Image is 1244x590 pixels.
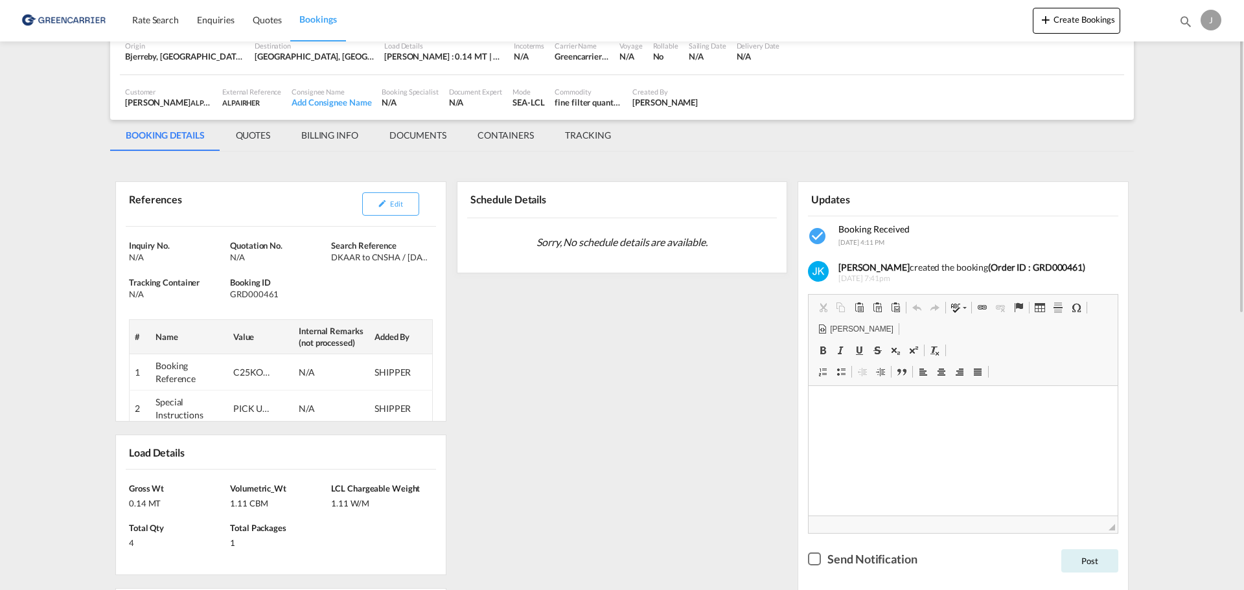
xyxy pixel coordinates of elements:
[914,363,932,380] a: Venstrestillet
[190,97,251,108] span: ALPI AIR & SEA A/S
[255,51,374,62] div: CNSHA, Shanghai, SH, China, Greater China & Far East Asia, Asia Pacific
[549,120,627,151] md-tab-item: TRACKING
[362,192,419,216] button: icon-pencilEdit
[814,342,832,359] a: Fed (Ctrl+B)
[129,240,170,251] span: Inquiry No.
[230,251,328,263] div: N/A
[374,120,462,151] md-tab-item: DOCUMENTS
[384,51,503,62] div: [PERSON_NAME] : 0.14 MT | Volumetric Wt : 1.11 CBM | Chargeable Wt : 1.11 W/M
[838,273,1109,284] span: [DATE] 7:41pm
[513,87,544,96] div: Mode
[853,363,871,380] a: Formindsk indrykning
[814,299,832,316] a: Klip (Ctrl+X)
[838,223,910,234] span: Booking Received
[230,494,328,509] div: 1.11 CBM
[868,342,886,359] a: Gennemstreget
[832,299,850,316] a: Kopiér (Ctrl+C)
[125,41,244,51] div: Origin
[220,120,286,151] md-tab-item: QUOTES
[868,299,886,316] a: Indsæt som ikke-formateret tekst (Ctrl+Shift+V)
[886,342,904,359] a: Sænket skrift
[230,240,282,251] span: Quotation No.
[932,363,950,380] a: Center
[230,523,286,533] span: Total Packages
[991,299,1009,316] a: Fjern hyperlink
[514,51,529,62] div: N/A
[1061,549,1118,573] button: Post
[619,51,642,62] div: N/A
[737,41,780,51] div: Delivery Date
[893,363,911,380] a: Blokcitat
[828,324,893,335] span: [PERSON_NAME]
[838,238,884,246] span: [DATE] 4:11 PM
[632,96,698,108] div: Jørgen Kristensen
[197,14,235,25] span: Enquiries
[130,319,151,354] th: #
[294,319,369,354] th: Internal Remarks (not processed)
[126,440,190,463] div: Load Details
[969,363,987,380] a: Lige margener
[904,342,923,359] a: Hævet skrift
[653,51,678,62] div: No
[230,534,328,549] div: 1
[808,187,960,210] div: Updates
[689,41,726,51] div: Sailing Date
[809,386,1118,516] iframe: Rich Text Editor, editor2
[378,199,387,208] md-icon: icon-pencil
[555,96,622,108] div: fine filter quantity: 1 shipset
[653,41,678,51] div: Rollable
[619,41,642,51] div: Voyage
[467,187,619,212] div: Schedule Details
[555,51,609,62] div: Greencarrier Consolidators
[19,6,107,35] img: b0b18ec08afe11efb1d4932555f5f09d.png
[292,96,371,108] div: Add Consignee Name
[449,87,503,96] div: Document Expert
[233,402,272,415] div: PICK UP REF: 490072338
[832,363,850,380] a: Punktopstilling
[462,120,549,151] md-tab-item: CONTAINERS
[129,523,164,533] span: Total Qty
[988,262,1085,273] b: (Order ID : GRD000461)
[632,87,698,96] div: Created By
[1033,8,1120,34] button: icon-plus 400-fgCreate Bookings
[130,354,151,391] td: 1
[125,51,244,62] div: Bjerreby, Brændeskov, Bregninge, Drejoe, Egense, Fredens, Gudbjerg, Heldager, Hjortoe, Landet, oe...
[110,120,627,151] md-pagination-wrapper: Use the left and right arrow keys to navigate between tabs
[1201,10,1221,30] div: J
[253,14,281,25] span: Quotes
[950,363,969,380] a: Højrestillet
[150,354,228,391] td: Booking Reference
[908,299,926,316] a: Fortryd (Ctrl+Z)
[331,251,429,263] div: DKAAR to CNSHA / 1 Sep 2025
[390,199,402,208] span: Edit
[150,391,228,427] td: Special Instructions
[384,41,503,51] div: Load Details
[222,87,281,96] div: External Reference
[130,391,151,427] td: 2
[689,51,726,62] div: N/A
[369,319,432,354] th: Added By
[973,299,991,316] a: Indsæt/redigér hyperlink (Ctrl+K)
[331,240,396,251] span: Search Reference
[369,354,432,391] td: SHIPPER
[871,363,890,380] a: Forøg indrykning
[255,41,374,51] div: Destination
[110,120,220,151] md-tab-item: BOOKING DETAILS
[129,288,227,300] div: N/A
[150,319,228,354] th: Name
[292,87,371,96] div: Consignee Name
[838,261,1109,274] div: created the booking
[850,342,868,359] a: Understreget (Ctrl+U)
[299,14,336,25] span: Bookings
[230,288,328,300] div: GRD000461
[832,342,850,359] a: Kursiv (Ctrl+I)
[514,41,544,51] div: Incoterms
[129,494,227,509] div: 0.14 MT
[129,534,227,549] div: 4
[926,299,944,316] a: Annullér fortryd (Ctrl+Y)
[1009,299,1028,316] a: Indsæt/redigér bogmærke
[814,363,832,380] a: Talopstilling
[228,319,294,354] th: Value
[1038,12,1054,27] md-icon: icon-plus 400-fg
